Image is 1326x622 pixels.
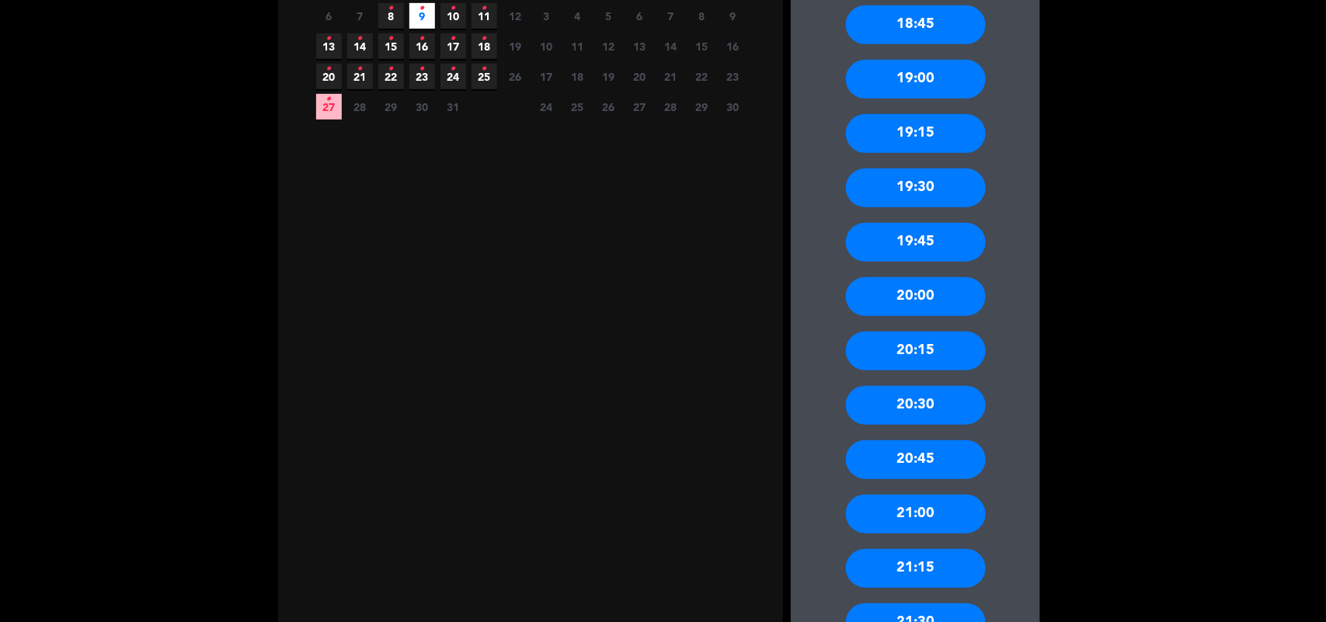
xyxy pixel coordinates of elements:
[658,64,684,89] span: 21
[388,26,394,51] i: •
[440,64,466,89] span: 24
[627,64,653,89] span: 20
[534,3,559,29] span: 3
[503,64,528,89] span: 26
[565,33,590,59] span: 11
[503,33,528,59] span: 19
[596,3,621,29] span: 5
[658,3,684,29] span: 7
[388,57,394,82] i: •
[482,26,487,51] i: •
[409,64,435,89] span: 23
[326,57,332,82] i: •
[409,3,435,29] span: 9
[357,26,363,51] i: •
[720,94,746,120] span: 30
[347,64,373,89] span: 21
[565,94,590,120] span: 25
[565,64,590,89] span: 18
[326,87,332,112] i: •
[846,60,986,99] div: 19:00
[534,94,559,120] span: 24
[419,26,425,51] i: •
[846,332,986,370] div: 20:15
[689,3,715,29] span: 8
[565,3,590,29] span: 4
[316,94,342,120] span: 27
[440,33,466,59] span: 17
[846,549,986,588] div: 21:15
[347,94,373,120] span: 28
[627,33,653,59] span: 13
[658,33,684,59] span: 14
[720,64,746,89] span: 23
[846,169,986,207] div: 19:30
[347,33,373,59] span: 14
[534,33,559,59] span: 10
[846,386,986,425] div: 20:30
[534,64,559,89] span: 17
[409,33,435,59] span: 16
[378,3,404,29] span: 8
[689,94,715,120] span: 29
[440,94,466,120] span: 31
[378,94,404,120] span: 29
[419,57,425,82] i: •
[440,3,466,29] span: 10
[596,33,621,59] span: 12
[627,3,653,29] span: 6
[357,57,363,82] i: •
[846,114,986,153] div: 19:15
[326,26,332,51] i: •
[482,57,487,82] i: •
[689,64,715,89] span: 22
[846,223,986,262] div: 19:45
[689,33,715,59] span: 15
[596,64,621,89] span: 19
[472,64,497,89] span: 25
[658,94,684,120] span: 28
[316,64,342,89] span: 20
[409,94,435,120] span: 30
[503,3,528,29] span: 12
[451,26,456,51] i: •
[846,440,986,479] div: 20:45
[316,33,342,59] span: 13
[451,57,456,82] i: •
[472,33,497,59] span: 18
[627,94,653,120] span: 27
[316,3,342,29] span: 6
[347,3,373,29] span: 7
[846,5,986,44] div: 18:45
[378,64,404,89] span: 22
[472,3,497,29] span: 11
[720,33,746,59] span: 16
[720,3,746,29] span: 9
[846,495,986,533] div: 21:00
[596,94,621,120] span: 26
[378,33,404,59] span: 15
[846,277,986,316] div: 20:00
